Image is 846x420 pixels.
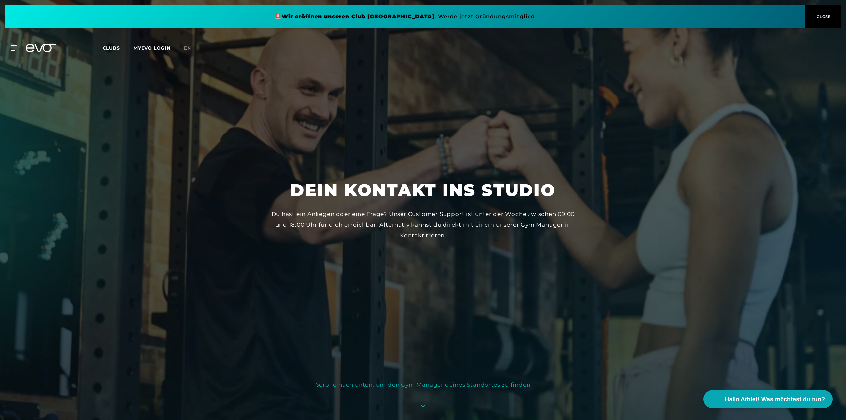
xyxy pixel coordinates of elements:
[316,379,530,390] div: Scrolle nach unten, um den Gym Manager deines Standortes zu finden
[815,14,831,19] span: CLOSE
[184,45,191,51] span: en
[103,45,120,51] span: Clubs
[103,45,133,51] a: Clubs
[184,44,199,52] a: en
[133,45,171,51] a: MYEVO LOGIN
[316,379,530,413] button: Scrolle nach unten, um den Gym Manager deines Standortes zu finden
[290,179,556,201] h1: Dein Kontakt ins Studio
[268,209,578,241] div: Du hast ein Anliegen oder eine Frage? Unser Customer Support ist unter der Woche zwischen 09:00 u...
[703,390,833,408] button: Hallo Athlet! Was möchtest du tun?
[725,395,825,404] span: Hallo Athlet! Was möchtest du tun?
[805,5,841,28] button: CLOSE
